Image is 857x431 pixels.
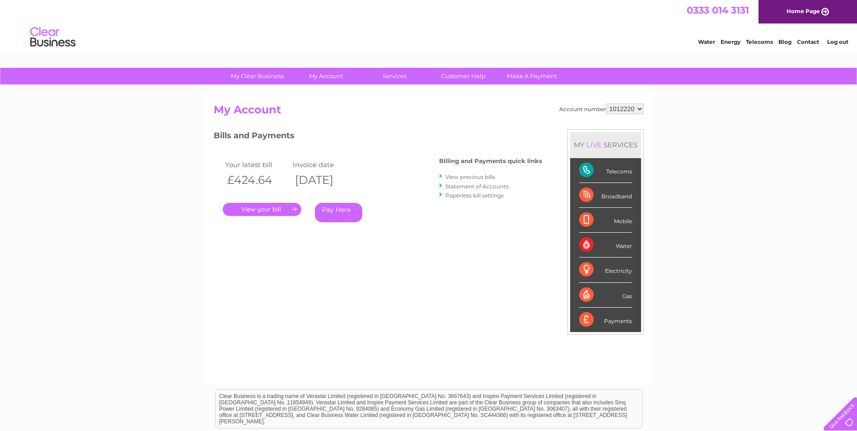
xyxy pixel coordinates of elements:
[579,283,632,308] div: Gas
[289,68,363,84] a: My Account
[579,183,632,208] div: Broadband
[746,38,773,45] a: Telecoms
[559,103,644,114] div: Account number
[290,159,358,171] td: Invoice date
[215,5,642,44] div: Clear Business is a trading name of Verastar Limited (registered in [GEOGRAPHIC_DATA] No. 3667643...
[579,258,632,282] div: Electricity
[30,23,76,51] img: logo.png
[579,308,632,332] div: Payments
[290,171,358,189] th: [DATE]
[315,203,362,222] a: Pay Here
[827,38,848,45] a: Log out
[445,183,509,190] a: Statement of Accounts
[698,38,715,45] a: Water
[445,192,504,199] a: Paperless bill settings
[721,38,740,45] a: Energy
[223,171,290,189] th: £424.64
[579,233,632,258] div: Water
[214,129,542,145] h3: Bills and Payments
[495,68,569,84] a: Make A Payment
[426,68,501,84] a: Customer Help
[797,38,819,45] a: Contact
[585,141,604,149] div: LIVE
[223,159,290,171] td: Your latest bill
[223,203,301,216] a: .
[220,68,295,84] a: My Clear Business
[439,158,542,164] h4: Billing and Payments quick links
[778,38,791,45] a: Blog
[357,68,432,84] a: Services
[579,158,632,183] div: Telecoms
[570,132,641,158] div: MY SERVICES
[687,5,749,16] a: 0333 014 3131
[579,208,632,233] div: Mobile
[214,103,644,121] h2: My Account
[445,173,495,180] a: View previous bills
